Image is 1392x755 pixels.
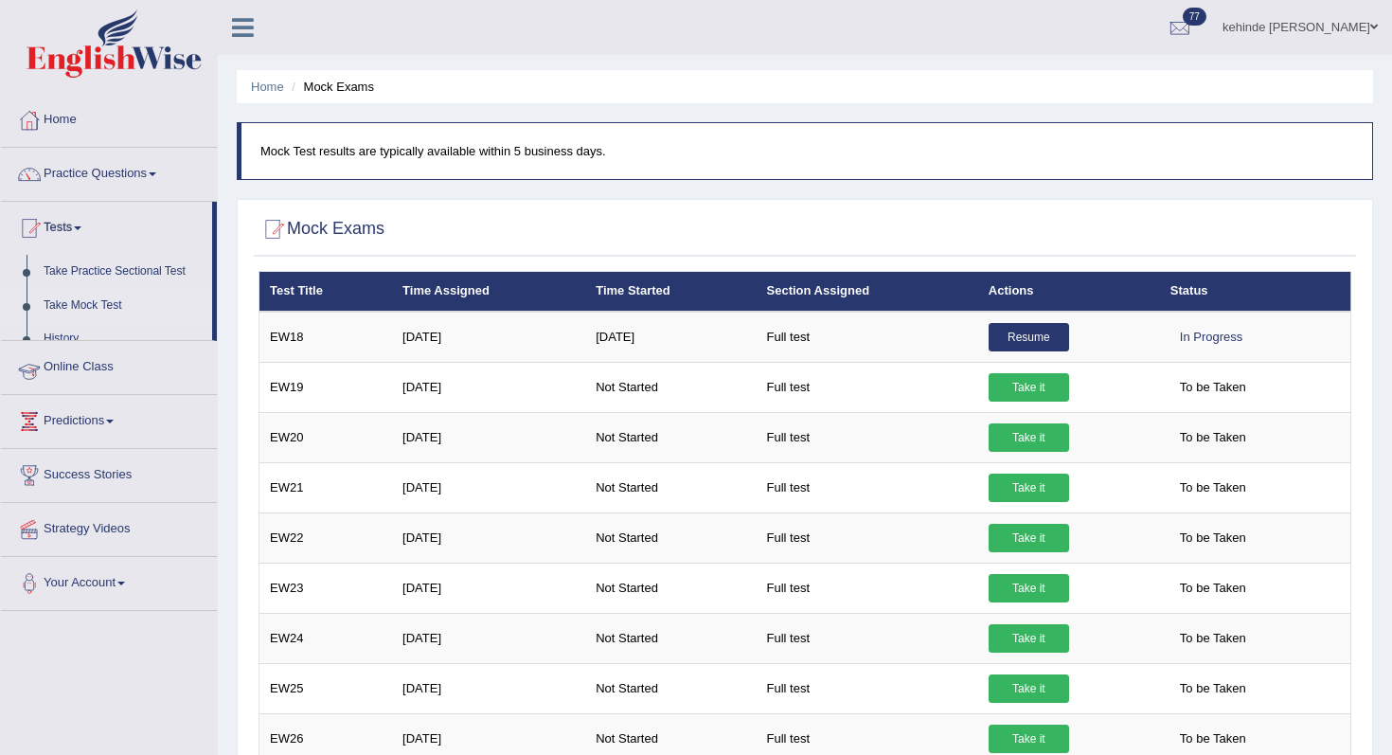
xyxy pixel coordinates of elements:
[259,462,393,512] td: EW21
[585,613,756,663] td: Not Started
[1,202,212,249] a: Tests
[392,362,585,412] td: [DATE]
[392,412,585,462] td: [DATE]
[1,341,217,388] a: Online Class
[259,412,393,462] td: EW20
[585,663,756,713] td: Not Started
[1183,8,1206,26] span: 77
[989,474,1069,502] a: Take it
[392,462,585,512] td: [DATE]
[1170,725,1256,753] span: To be Taken
[757,563,978,613] td: Full test
[392,663,585,713] td: [DATE]
[1170,574,1256,602] span: To be Taken
[1160,272,1351,312] th: Status
[259,512,393,563] td: EW22
[35,255,212,289] a: Take Practice Sectional Test
[1170,373,1256,402] span: To be Taken
[585,563,756,613] td: Not Started
[392,613,585,663] td: [DATE]
[989,373,1069,402] a: Take it
[585,462,756,512] td: Not Started
[259,563,393,613] td: EW23
[989,574,1069,602] a: Take it
[757,663,978,713] td: Full test
[989,524,1069,552] a: Take it
[392,512,585,563] td: [DATE]
[585,362,756,412] td: Not Started
[1,395,217,442] a: Predictions
[35,289,212,323] a: Take Mock Test
[259,312,393,363] td: EW18
[585,512,756,563] td: Not Started
[989,624,1069,653] a: Take it
[260,142,1353,160] p: Mock Test results are typically available within 5 business days.
[1170,674,1256,703] span: To be Taken
[757,462,978,512] td: Full test
[989,323,1069,351] a: Resume
[1170,474,1256,502] span: To be Taken
[1170,423,1256,452] span: To be Taken
[585,312,756,363] td: [DATE]
[1,148,217,195] a: Practice Questions
[585,272,756,312] th: Time Started
[1,557,217,604] a: Your Account
[259,663,393,713] td: EW25
[259,362,393,412] td: EW19
[585,412,756,462] td: Not Started
[1170,624,1256,653] span: To be Taken
[259,613,393,663] td: EW24
[757,362,978,412] td: Full test
[757,312,978,363] td: Full test
[757,272,978,312] th: Section Assigned
[35,322,212,356] a: History
[989,725,1069,753] a: Take it
[978,272,1160,312] th: Actions
[989,674,1069,703] a: Take it
[259,215,384,243] h2: Mock Exams
[1170,524,1256,552] span: To be Taken
[1,449,217,496] a: Success Stories
[757,512,978,563] td: Full test
[392,312,585,363] td: [DATE]
[757,613,978,663] td: Full test
[1,94,217,141] a: Home
[287,78,374,96] li: Mock Exams
[1,503,217,550] a: Strategy Videos
[259,272,393,312] th: Test Title
[392,272,585,312] th: Time Assigned
[251,80,284,94] a: Home
[757,412,978,462] td: Full test
[1170,323,1252,351] div: In Progress
[989,423,1069,452] a: Take it
[392,563,585,613] td: [DATE]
